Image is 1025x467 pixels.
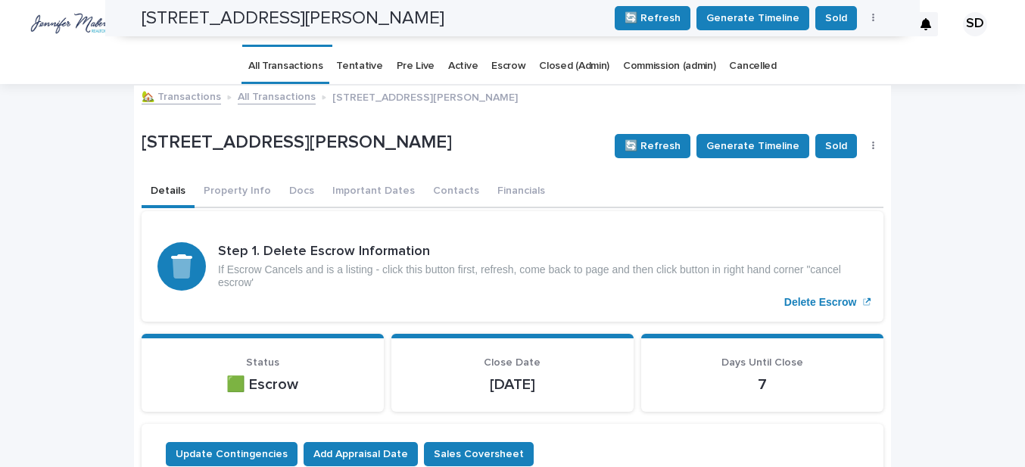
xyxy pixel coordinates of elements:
button: Property Info [195,176,280,208]
a: 🏡 Transactions [142,87,221,104]
a: Cancelled [729,48,776,84]
img: wuAGYP89SDOeM5CITrc5 [30,9,111,39]
a: All Transactions [238,87,316,104]
div: SD [963,12,987,36]
p: If Escrow Cancels and is a listing - click this button first, refresh, come back to page and then... [218,263,868,289]
button: 🔄 Refresh [615,134,690,158]
p: Delete Escrow [784,296,857,309]
button: Update Contingencies [166,442,298,466]
h3: Step 1. Delete Escrow Information [218,244,868,260]
span: Status [246,357,279,368]
span: Sales Coversheet [434,447,524,462]
span: Generate Timeline [706,139,799,154]
p: 🟩 Escrow [160,375,366,394]
span: Update Contingencies [176,447,288,462]
p: [DATE] [410,375,615,394]
span: Close Date [484,357,541,368]
button: Sales Coversheet [424,442,534,466]
button: Docs [280,176,323,208]
button: Financials [488,176,554,208]
a: Commission (admin) [623,48,715,84]
button: Important Dates [323,176,424,208]
button: Sold [815,134,857,158]
a: Tentative [336,48,382,84]
a: Closed (Admin) [539,48,609,84]
span: Days Until Close [721,357,803,368]
span: 🔄 Refresh [625,139,681,154]
button: Generate Timeline [696,134,809,158]
a: Pre Live [397,48,435,84]
span: Sold [825,139,847,154]
p: [STREET_ADDRESS][PERSON_NAME] [332,88,518,104]
button: Add Appraisal Date [304,442,418,466]
button: Details [142,176,195,208]
p: [STREET_ADDRESS][PERSON_NAME] [142,132,603,154]
button: Contacts [424,176,488,208]
a: Escrow [491,48,525,84]
a: Active [448,48,478,84]
a: Delete Escrow [142,211,883,322]
span: Add Appraisal Date [313,447,408,462]
a: All Transactions [248,48,322,84]
p: 7 [659,375,865,394]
